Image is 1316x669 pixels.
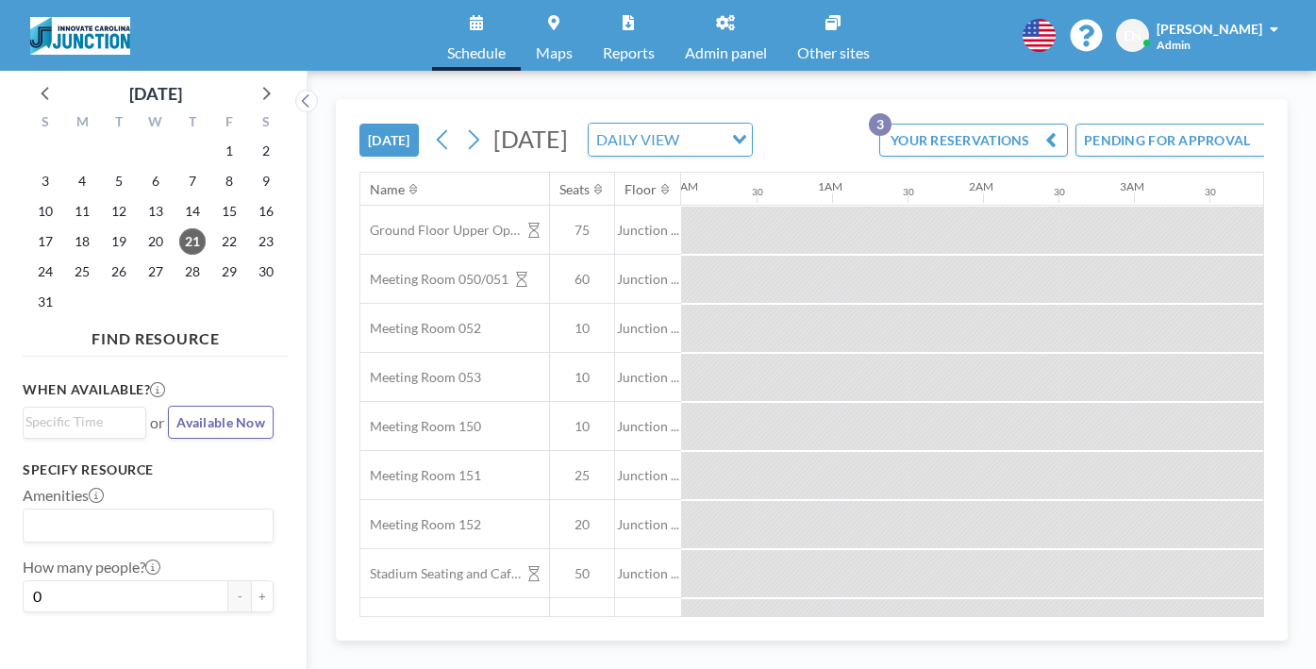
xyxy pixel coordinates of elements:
[106,228,132,255] span: Tuesday, August 19, 2025
[615,467,681,484] span: Junction ...
[25,513,262,538] input: Search for option
[592,127,683,152] span: DAILY VIEW
[176,414,265,430] span: Available Now
[253,198,279,225] span: Saturday, August 16, 2025
[615,222,681,239] span: Junction ...
[359,124,419,157] button: [DATE]
[615,271,681,288] span: Junction ...
[797,45,870,60] span: Other sites
[174,111,210,136] div: T
[142,228,169,255] span: Wednesday, August 20, 2025
[1054,186,1065,198] div: 30
[536,45,573,60] span: Maps
[138,111,175,136] div: W
[1157,38,1191,52] span: Admin
[1075,124,1286,157] button: PENDING FOR APPROVAL
[216,168,242,194] span: Friday, August 8, 2025
[360,565,521,582] span: Stadium Seating and Cafe area
[360,614,548,631] span: Temporary Meeting Room 118
[360,320,481,337] span: Meeting Room 052
[615,369,681,386] span: Junction ...
[64,111,101,136] div: M
[550,320,614,337] span: 10
[179,259,206,285] span: Thursday, August 28, 2025
[550,222,614,239] span: 75
[25,411,135,432] input: Search for option
[69,198,95,225] span: Monday, August 11, 2025
[615,320,681,337] span: Junction ...
[615,565,681,582] span: Junction ...
[752,186,763,198] div: 30
[216,259,242,285] span: Friday, August 29, 2025
[1157,21,1262,37] span: [PERSON_NAME]
[360,418,481,435] span: Meeting Room 150
[559,181,590,198] div: Seats
[550,369,614,386] span: 10
[69,168,95,194] span: Monday, August 4, 2025
[210,111,247,136] div: F
[32,228,58,255] span: Sunday, August 17, 2025
[101,111,138,136] div: T
[360,369,481,386] span: Meeting Room 053
[550,467,614,484] span: 25
[23,627,58,646] label: Floor
[550,418,614,435] span: 10
[179,228,206,255] span: Thursday, August 21, 2025
[1205,186,1216,198] div: 30
[253,138,279,164] span: Saturday, August 2, 2025
[667,179,698,193] div: 12AM
[247,111,284,136] div: S
[615,418,681,435] span: Junction ...
[142,259,169,285] span: Wednesday, August 27, 2025
[360,271,508,288] span: Meeting Room 050/051
[550,614,614,631] span: 1
[23,558,160,577] label: How many people?
[869,113,891,136] p: 3
[179,198,206,225] span: Thursday, August 14, 2025
[360,516,481,533] span: Meeting Room 152
[142,168,169,194] span: Wednesday, August 6, 2025
[32,259,58,285] span: Sunday, August 24, 2025
[24,408,145,436] div: Search for option
[216,138,242,164] span: Friday, August 1, 2025
[360,222,521,239] span: Ground Floor Upper Open Area
[228,580,251,612] button: -
[24,510,273,542] div: Search for option
[360,467,481,484] span: Meeting Room 151
[615,516,681,533] span: Junction ...
[550,565,614,582] span: 50
[27,111,64,136] div: S
[23,322,289,348] h4: FIND RESOURCE
[69,259,95,285] span: Monday, August 25, 2025
[216,198,242,225] span: Friday, August 15, 2025
[1124,27,1141,44] span: EN
[32,289,58,315] span: Sunday, August 31, 2025
[603,45,655,60] span: Reports
[251,580,274,612] button: +
[69,228,95,255] span: Monday, August 18, 2025
[253,228,279,255] span: Saturday, August 23, 2025
[253,259,279,285] span: Saturday, August 30, 2025
[615,614,681,631] span: Junction ...
[447,45,506,60] span: Schedule
[179,168,206,194] span: Thursday, August 7, 2025
[23,486,104,505] label: Amenities
[32,198,58,225] span: Sunday, August 10, 2025
[106,168,132,194] span: Tuesday, August 5, 2025
[142,198,169,225] span: Wednesday, August 13, 2025
[150,413,164,432] span: or
[106,259,132,285] span: Tuesday, August 26, 2025
[168,406,274,439] button: Available Now
[903,186,914,198] div: 30
[1120,179,1144,193] div: 3AM
[493,125,568,153] span: [DATE]
[625,181,657,198] div: Floor
[32,168,58,194] span: Sunday, August 3, 2025
[550,271,614,288] span: 60
[818,179,842,193] div: 1AM
[30,17,130,55] img: organization-logo
[23,461,274,478] h3: Specify resource
[969,179,993,193] div: 2AM
[253,168,279,194] span: Saturday, August 9, 2025
[216,228,242,255] span: Friday, August 22, 2025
